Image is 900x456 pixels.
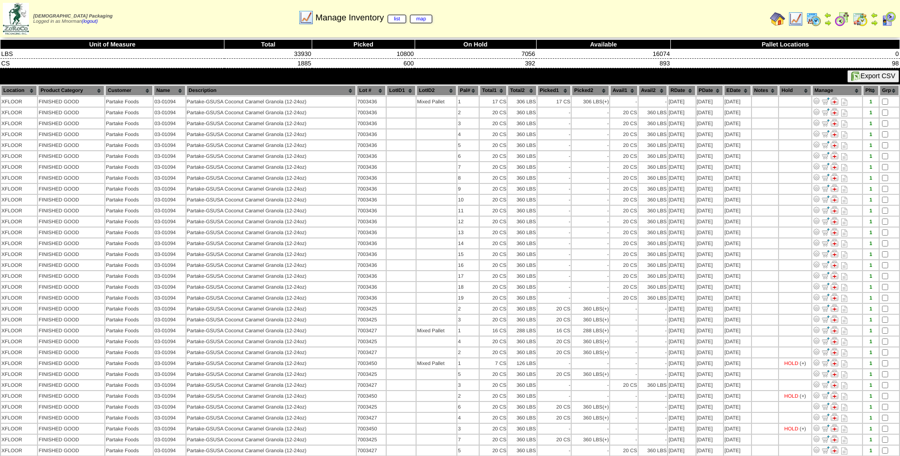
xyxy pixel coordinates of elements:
a: (logout) [82,19,98,24]
img: Adjust [813,119,820,127]
th: Avail1 [610,85,638,96]
td: 360 LBS [508,140,536,150]
img: Move [822,283,829,290]
td: [DATE] [668,162,695,172]
th: RDate [668,85,695,96]
td: 98 [671,59,900,68]
img: Adjust [813,283,820,290]
td: 600 [312,59,415,68]
th: Product Category [38,85,104,96]
td: - [538,173,571,183]
img: Move [822,173,829,181]
td: XFLOOR [1,140,37,150]
td: - [639,97,667,107]
img: Manage Hold [831,250,838,257]
img: zoroco-logo-small.webp [3,3,29,35]
td: FINISHED GOOD [38,129,104,139]
img: Move [822,304,829,312]
img: Adjust [813,195,820,203]
img: Adjust [813,370,820,377]
td: 360 LBS [639,108,667,118]
td: [DATE] [668,97,695,107]
td: Partake Foods [105,119,153,128]
i: Note [841,109,847,117]
th: Location [1,85,37,96]
i: Note [841,164,847,171]
th: Available [536,40,671,49]
td: 0 [671,49,900,59]
td: 03-01094 [154,151,185,161]
th: Pal# [457,85,479,96]
td: FINISHED GOOD [38,151,104,161]
img: Move [822,119,829,127]
td: XFLOOR [1,108,37,118]
th: Total [224,40,312,49]
td: 03-01094 [154,162,185,172]
td: - [572,162,609,172]
td: 20 CS [610,162,638,172]
div: 1 [863,164,878,170]
td: 03-01094 [154,173,185,183]
td: - [538,151,571,161]
td: 5 [457,140,479,150]
td: 8 [457,173,479,183]
td: 306 LBS [508,97,536,107]
td: 1885 [224,59,312,68]
th: Plt [863,85,879,96]
th: Notes [752,85,779,96]
td: 20 CS [480,119,507,128]
img: Move [822,315,829,323]
img: Manage Hold [831,392,838,399]
th: Manage [812,85,862,96]
th: LotID1 [387,85,416,96]
td: 306 LBS [572,97,609,107]
td: 20 CS [480,151,507,161]
td: CS [0,59,224,68]
img: calendarblend.gif [835,11,850,27]
img: Manage Hold [831,152,838,159]
td: 7003436 [357,97,386,107]
td: 17 CS [538,97,571,107]
th: LotID2 [417,85,456,96]
td: [DATE] [668,129,695,139]
img: Manage Hold [831,293,838,301]
img: Adjust [813,163,820,170]
img: Adjust [813,392,820,399]
i: Note [841,131,847,138]
img: calendarcustomer.gif [881,11,896,27]
img: Adjust [813,228,820,236]
div: 1 [863,132,878,137]
img: Move [822,337,829,345]
td: 20 CS [480,129,507,139]
img: Adjust [813,315,820,323]
td: FINISHED GOOD [38,173,104,183]
i: Note [841,142,847,149]
td: 20 CS [610,151,638,161]
td: Partake Foods [105,108,153,118]
img: Move [822,348,829,356]
th: Total1 [480,85,507,96]
span: Logged in as Mnorman [33,14,112,24]
td: 20 CS [610,173,638,183]
img: calendarinout.gif [853,11,868,27]
img: arrowleft.gif [871,11,878,19]
td: - [610,97,638,107]
td: 360 LBS [639,140,667,150]
td: FINISHED GOOD [38,108,104,118]
th: Customer [105,85,153,96]
td: 7003436 [357,129,386,139]
td: 20 CS [610,129,638,139]
td: [DATE] [724,108,751,118]
a: map [410,15,432,23]
td: - [572,173,609,183]
img: Manage Hold [831,217,838,225]
td: 360 LBS [508,129,536,139]
img: Adjust [813,326,820,334]
td: [DATE] [696,129,724,139]
td: Partake Foods [105,173,153,183]
td: [DATE] [724,151,751,161]
img: Move [822,217,829,225]
td: 360 LBS [639,151,667,161]
td: 360 LBS [508,108,536,118]
td: 16074 [536,49,671,59]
